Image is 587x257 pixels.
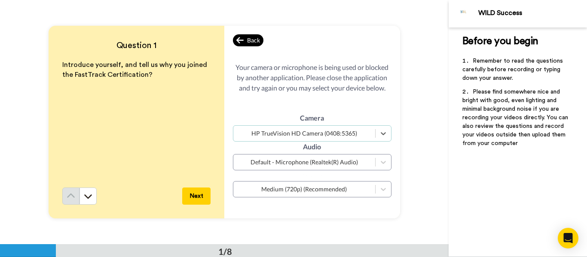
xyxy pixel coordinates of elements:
div: Open Intercom Messenger [558,228,578,248]
span: Introduce yourself, and tell us why you joined the FastTrack Certification? [62,61,209,78]
label: Camera [300,113,324,123]
h4: Question 1 [62,39,211,51]
div: WILD Success [478,9,587,17]
div: HP TrueVision HD Camera (0408:5365) [238,129,371,138]
div: Medium (720p) (Recommended) [238,185,371,194]
label: Audio [303,142,321,152]
span: Please find somewhere nice and bright with good, even lighting and minimal background noise if yo... [462,89,570,146]
div: Back [233,34,264,46]
label: Quality [302,170,322,179]
span: Before you begin [462,36,538,46]
span: Back [247,36,260,45]
span: Your camera or microphone is being used or blocked by another application. Please close the appli... [233,62,391,93]
span: Remember to read the questions carefully before recording or typing down your answer. [462,58,565,81]
img: Profile Image [453,3,474,24]
div: Default - Microphone (Realtek(R) Audio) [238,158,371,166]
button: Next [182,187,211,205]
